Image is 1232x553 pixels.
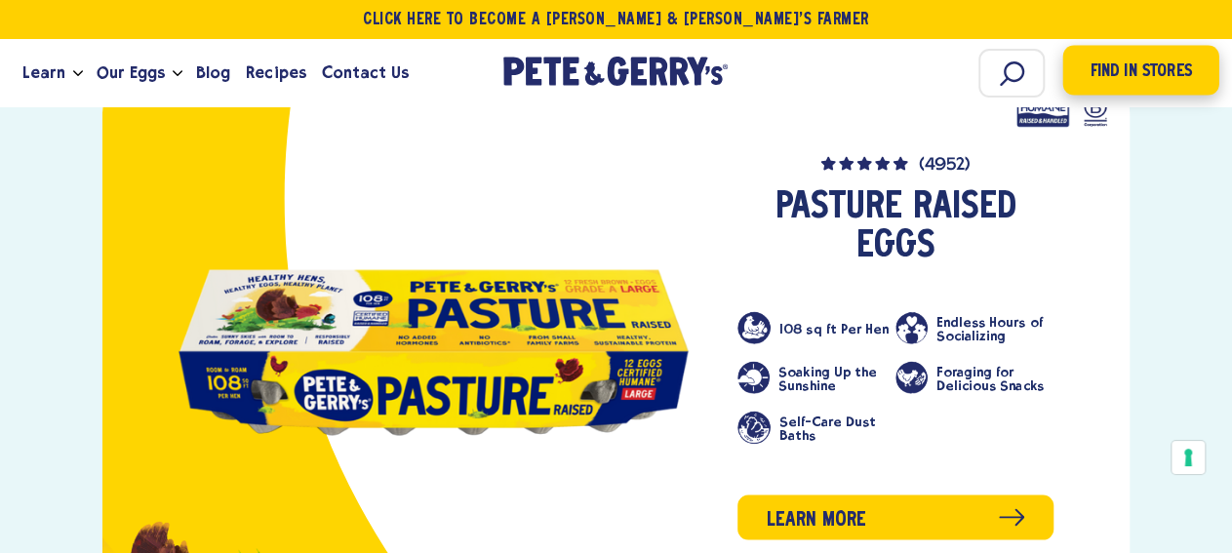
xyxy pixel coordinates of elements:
[322,60,409,85] span: Contact Us
[246,60,305,85] span: Recipes
[1172,441,1205,474] button: Your consent preferences for tracking technologies
[895,361,1053,394] li: Foraging for Delicious Snacks
[737,311,895,344] li: 108 sq ft Per Hen
[97,60,165,85] span: Our Eggs
[238,47,313,99] a: Recipes
[1090,59,1191,85] span: Find in Stores
[918,156,970,174] span: (4952)
[196,60,230,85] span: Blog
[978,49,1045,98] input: Search
[15,47,73,99] a: Learn
[188,47,238,99] a: Blog
[895,311,1053,344] li: Endless Hours of Socializing
[173,70,182,77] button: Open the dropdown menu for Our Eggs
[22,60,65,85] span: Learn
[1062,46,1218,96] a: Find in Stores
[314,47,417,99] a: Contact Us
[737,151,1053,174] a: (4952)
[73,70,83,77] button: Open the dropdown menu for Learn
[767,504,866,534] span: Learn more
[737,494,1053,539] a: Learn more
[737,361,895,394] li: Soaking Up the Sunshine
[737,411,895,444] li: Self-Care Dust Baths
[737,187,1053,265] h3: Pasture Raised Eggs
[89,47,173,99] a: Our Eggs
